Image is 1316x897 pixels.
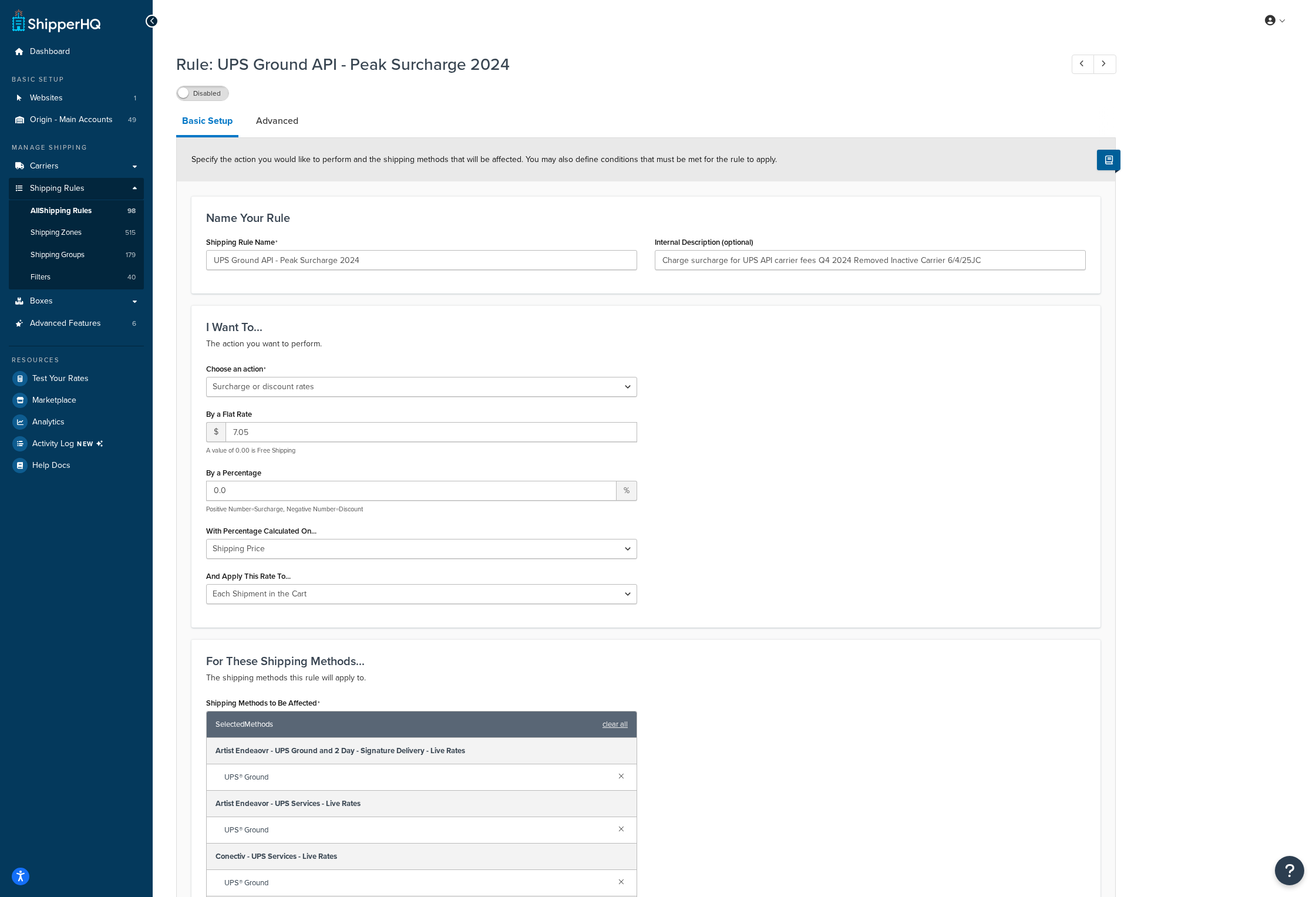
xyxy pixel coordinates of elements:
span: Websites [30,93,63,103]
a: Websites1 [9,87,144,109]
span: 179 [126,250,136,260]
a: Advanced Features6 [9,313,144,335]
label: With Percentage Calculated On... [206,527,317,535]
a: Test Your Rates [9,368,144,389]
label: And Apply This Rate To... [206,572,291,581]
span: Marketplace [32,396,76,406]
li: Filters [9,267,144,288]
span: Activity Log [32,436,108,451]
span: Shipping Rules [30,184,85,194]
h3: For These Shipping Methods... [206,655,1086,667]
span: All Shipping Rules [31,206,92,216]
span: Filters [31,272,51,282]
a: Shipping Rules [9,178,144,200]
label: Choose an action [206,365,266,374]
label: Internal Description (optional) [655,238,753,247]
li: Shipping Groups [9,244,144,266]
span: Dashboard [30,47,70,57]
a: Activity LogNEW [9,433,144,454]
span: UPS® Ground [224,769,609,785]
span: 1 [134,93,136,103]
a: Origin - Main Accounts49 [9,109,144,131]
a: Boxes [9,291,144,312]
p: A value of 0.00 is Free Shipping [206,446,637,455]
span: Test Your Rates [32,374,89,384]
div: Artist Endeavor - UPS Services - Live Rates [207,791,637,817]
a: Previous Record [1072,55,1095,74]
span: Help Docs [32,461,70,471]
a: Analytics [9,412,144,433]
a: Marketplace [9,390,144,411]
span: 49 [128,115,136,125]
button: Open Resource Center [1275,856,1304,885]
a: Advanced [250,107,304,135]
span: Specify the action you would like to perform and the shipping methods that will be affected. You ... [191,153,777,166]
div: Resources [9,355,144,365]
h1: Rule: UPS Ground API - Peak Surcharge 2024 [176,53,1050,76]
a: Carriers [9,156,144,177]
span: Selected Methods [216,716,597,733]
span: NEW [77,439,108,448]
div: Basic Setup [9,75,144,85]
span: 6 [132,319,136,329]
a: Basic Setup [176,107,238,137]
h3: Name Your Rule [206,211,1086,224]
p: Positive Number=Surcharge, Negative Number=Discount [206,505,637,514]
li: Advanced Features [9,313,144,335]
div: Manage Shipping [9,143,144,153]
li: Websites [9,87,144,109]
a: AllShipping Rules98 [9,200,144,222]
span: 515 [125,228,136,238]
label: Shipping Rule Name [206,238,278,247]
li: Shipping Rules [9,178,144,289]
span: $ [206,422,225,442]
span: Origin - Main Accounts [30,115,113,125]
label: Disabled [177,86,228,100]
span: Carriers [30,161,59,171]
a: Help Docs [9,455,144,476]
span: Shipping Zones [31,228,82,238]
label: Shipping Methods to Be Affected [206,699,320,708]
button: Show Help Docs [1097,150,1120,170]
li: Shipping Zones [9,222,144,244]
p: The shipping methods this rule will apply to. [206,671,1086,685]
a: Shipping Groups179 [9,244,144,266]
span: UPS® Ground [224,822,609,838]
label: By a Percentage [206,468,261,477]
span: % [617,481,637,501]
div: Conectiv - UPS Services - Live Rates [207,844,637,870]
span: Advanced Features [30,319,101,329]
a: Next Record [1093,55,1116,74]
span: Boxes [30,296,53,306]
div: Artist Endeaovr - UPS Ground and 2 Day - Signature Delivery - Live Rates [207,738,637,764]
p: The action you want to perform. [206,337,1086,351]
a: clear all [603,716,628,733]
li: [object Object] [9,433,144,454]
li: Origin - Main Accounts [9,109,144,131]
a: Dashboard [9,41,144,63]
span: Shipping Groups [31,250,85,260]
a: Shipping Zones515 [9,222,144,244]
label: By a Flat Rate [206,410,252,419]
span: Analytics [32,417,65,427]
span: 40 [127,272,136,282]
a: Filters40 [9,267,144,288]
h3: I Want To... [206,321,1086,333]
span: 98 [127,206,136,216]
span: UPS® Ground [224,875,609,891]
